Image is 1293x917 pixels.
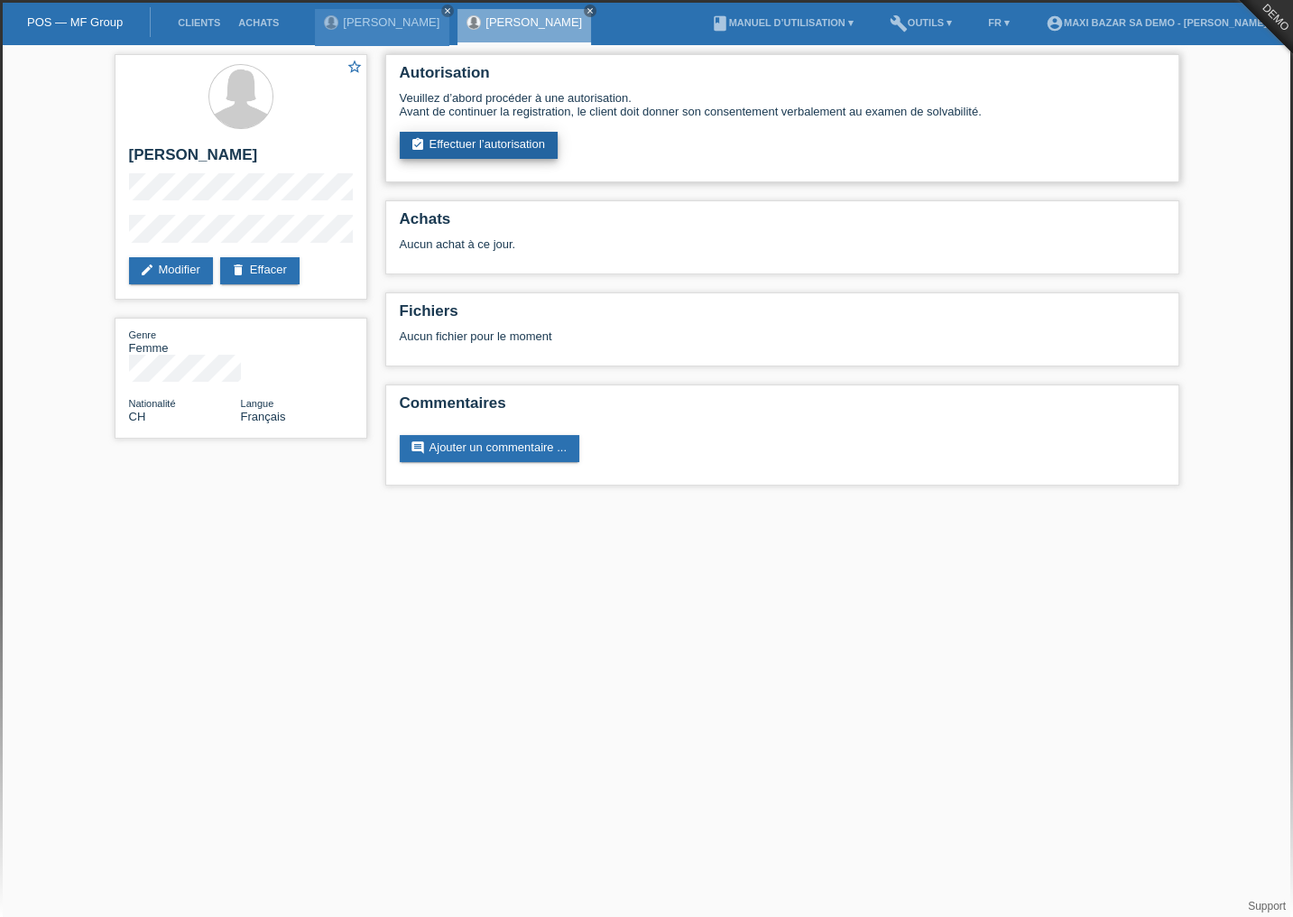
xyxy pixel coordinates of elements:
[400,435,579,462] a: commentAjouter un commentaire ...
[881,17,961,28] a: buildOutils ▾
[400,237,1165,264] div: Aucun achat à ce jour.
[400,91,1165,118] div: Veuillez d’abord procéder à une autorisation. Avant de continuer la registration, le client doit ...
[711,14,729,32] i: book
[400,302,1165,329] h2: Fichiers
[129,398,176,409] span: Nationalité
[400,394,1165,421] h2: Commentaires
[400,132,558,159] a: assignment_turned_inEffectuer l’autorisation
[441,5,454,17] a: close
[343,15,439,29] a: [PERSON_NAME]
[443,6,452,15] i: close
[586,6,595,15] i: close
[1046,14,1064,32] i: account_circle
[140,263,154,277] i: edit
[485,15,582,29] a: [PERSON_NAME]
[411,440,425,455] i: comment
[27,15,123,29] a: POS — MF Group
[346,59,363,78] a: star_border
[241,410,286,423] span: Français
[129,410,146,423] span: Suisse
[702,17,863,28] a: bookManuel d’utilisation ▾
[129,328,241,355] div: Femme
[346,59,363,75] i: star_border
[400,210,1165,237] h2: Achats
[129,146,353,173] h2: [PERSON_NAME]
[1248,900,1286,912] a: Support
[411,137,425,152] i: assignment_turned_in
[129,329,157,340] span: Genre
[129,257,213,284] a: editModifier
[400,329,951,343] div: Aucun fichier pour le moment
[229,17,288,28] a: Achats
[890,14,908,32] i: build
[979,17,1019,28] a: FR ▾
[169,17,229,28] a: Clients
[241,398,274,409] span: Langue
[584,5,596,17] a: close
[400,64,1165,91] h2: Autorisation
[231,263,245,277] i: delete
[220,257,300,284] a: deleteEffacer
[1037,17,1284,28] a: account_circleMAXI BAZAR SA Demo - [PERSON_NAME] ▾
